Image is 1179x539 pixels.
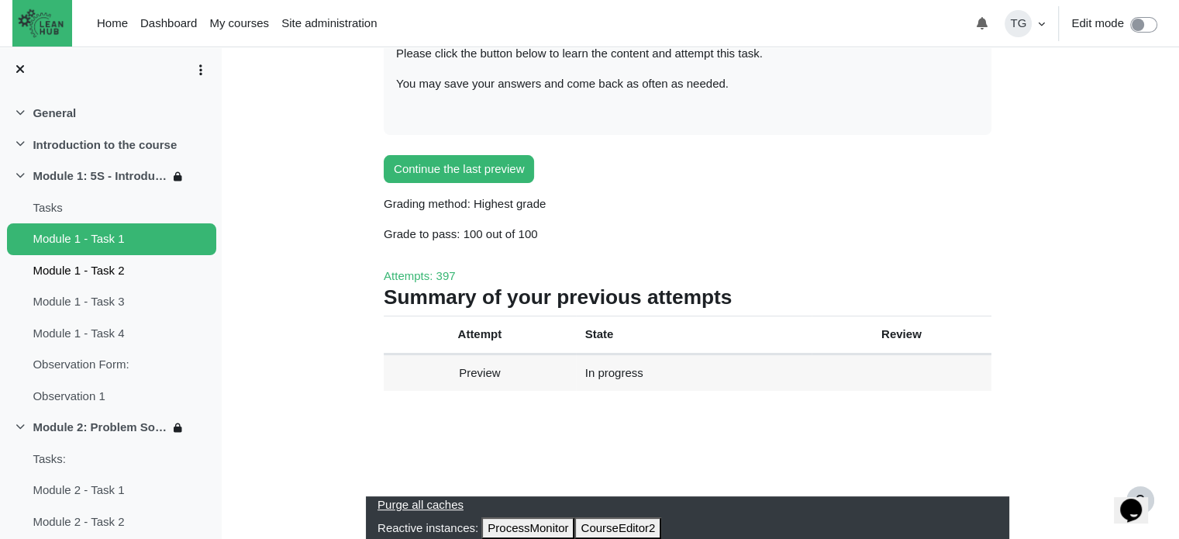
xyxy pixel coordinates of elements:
span: Collapse [14,171,26,183]
img: The Lean Hub [12,3,69,43]
a: Module 1 - Task 1 [33,230,124,248]
span: Collapse [14,108,26,120]
th: State [576,316,812,354]
iframe: chat widget [1114,477,1163,523]
span: Collapse [14,422,26,434]
a: Module 2 - Task 1 [33,482,124,499]
a: Attempts: 397 [384,269,456,282]
span: TG [1005,10,1032,37]
td: Preview [384,354,576,391]
a: Tasks [33,199,62,217]
a: Module 1 - Task 2 [33,262,124,280]
th: Review [812,316,991,354]
p: Grading method: Highest grade [384,195,991,213]
td: In progress [576,354,812,391]
label: Edit mode [1071,15,1124,33]
a: Module 2 - Task 2 [33,513,124,531]
span: You may save your answers and come back as often as needed. [396,77,729,90]
button: Continue the last preview [384,155,534,184]
th: Attempt [384,316,576,354]
a: General [33,105,76,123]
a: Purge all caches [377,498,464,511]
a: Module 1 - Task 4 [33,325,124,343]
a: Observation 1 [33,388,105,406]
a: Tasks: [33,451,66,468]
a: Introduction to the course [33,136,177,154]
p: Grade to pass: 100 out of 100 [384,226,991,244]
a: Module 1 - Task 3 [33,293,124,311]
span: Please click the button below to learn the content and attempt this task. [396,47,763,60]
a: Observation Form: [33,356,129,374]
a: Module 1: 5S - Introduction to LEAN [33,168,168,185]
a: Module 2: Problem Solving [33,419,168,437]
h3: Summary of your previous attempts [384,285,991,310]
i: Toggle notifications menu [976,17,988,29]
span: Collapse [14,139,26,151]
